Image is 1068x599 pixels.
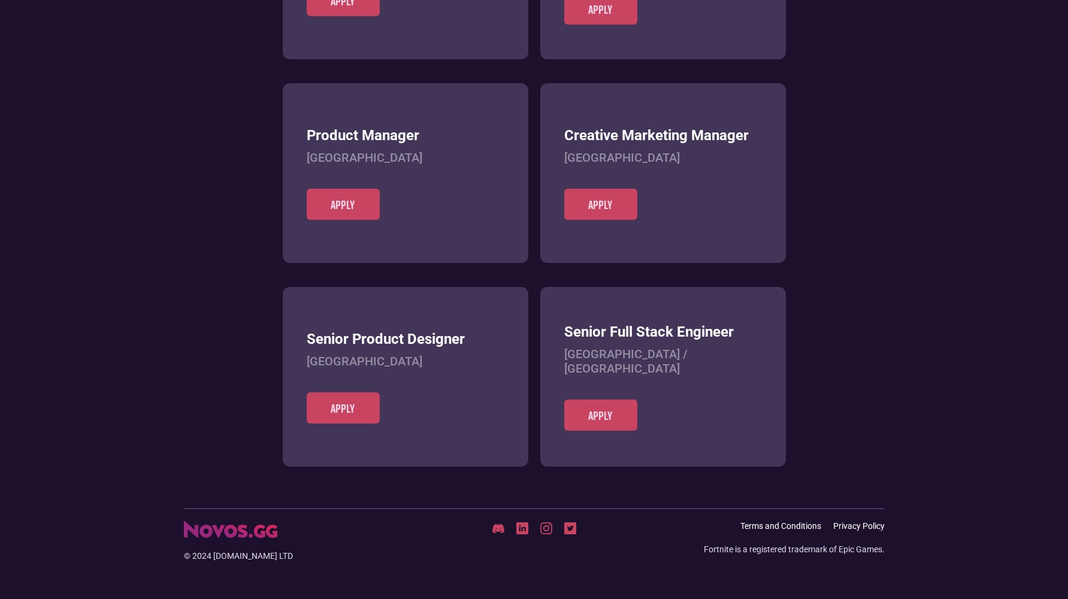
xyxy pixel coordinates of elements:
[564,127,762,189] a: Creative Marketing Manager[GEOGRAPHIC_DATA]
[564,127,762,144] h3: Creative Marketing Manager
[740,521,821,531] a: Terms and Conditions
[184,550,417,562] div: © 2024 [DOMAIN_NAME] LTD
[307,392,380,423] a: Apply
[564,347,762,376] h4: [GEOGRAPHIC_DATA] / [GEOGRAPHIC_DATA]
[564,189,637,220] a: Apply
[307,127,504,144] h3: Product Manager
[564,400,637,431] a: Apply
[564,323,762,341] h3: Senior Full Stack Engineer
[704,543,885,555] div: Fortnite is a registered trademark of Epic Games.
[307,127,504,189] a: Product Manager[GEOGRAPHIC_DATA]
[564,323,762,400] a: Senior Full Stack Engineer[GEOGRAPHIC_DATA] / [GEOGRAPHIC_DATA]
[564,150,762,165] h4: [GEOGRAPHIC_DATA]
[307,331,504,348] h3: Senior Product Designer
[833,521,885,531] a: Privacy Policy
[307,354,504,368] h4: [GEOGRAPHIC_DATA]
[307,189,380,220] a: Apply
[307,331,504,392] a: Senior Product Designer[GEOGRAPHIC_DATA]
[307,150,504,165] h4: [GEOGRAPHIC_DATA]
